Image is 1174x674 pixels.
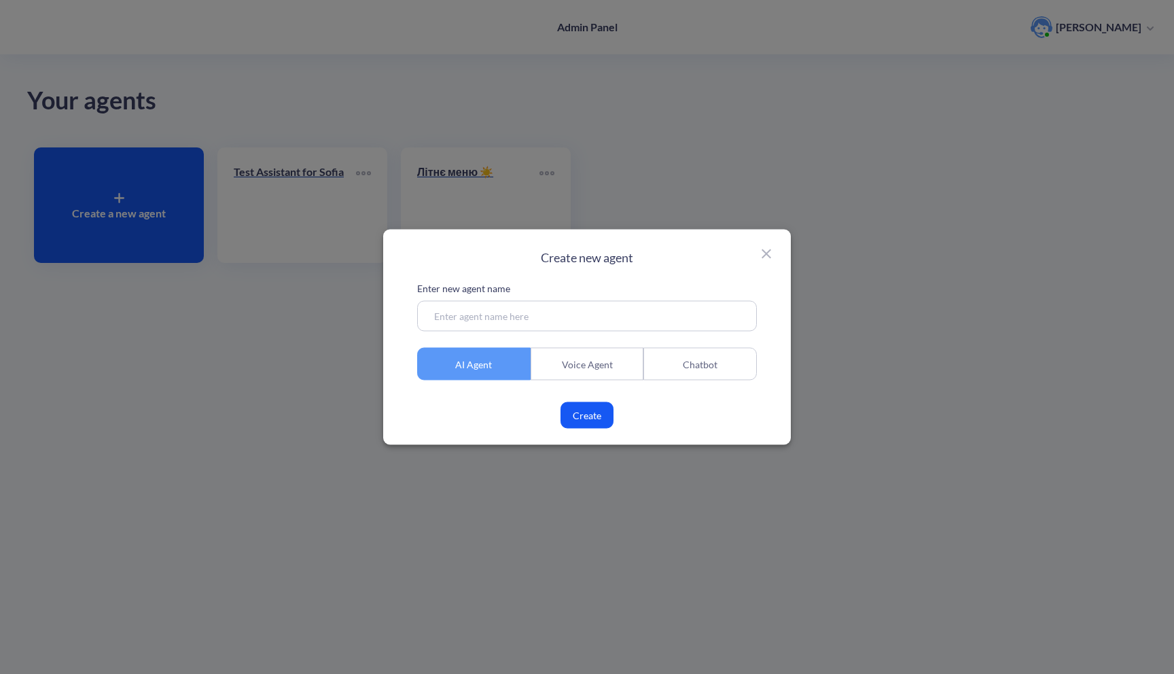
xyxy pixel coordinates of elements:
[417,301,757,332] input: Enter agent name here
[417,250,757,265] h2: Create new agent
[561,402,613,429] button: Create
[417,348,531,380] div: AI Agent
[531,348,644,380] div: Voice Agent
[643,348,757,380] div: Chatbot
[417,281,757,296] p: Enter new agent name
